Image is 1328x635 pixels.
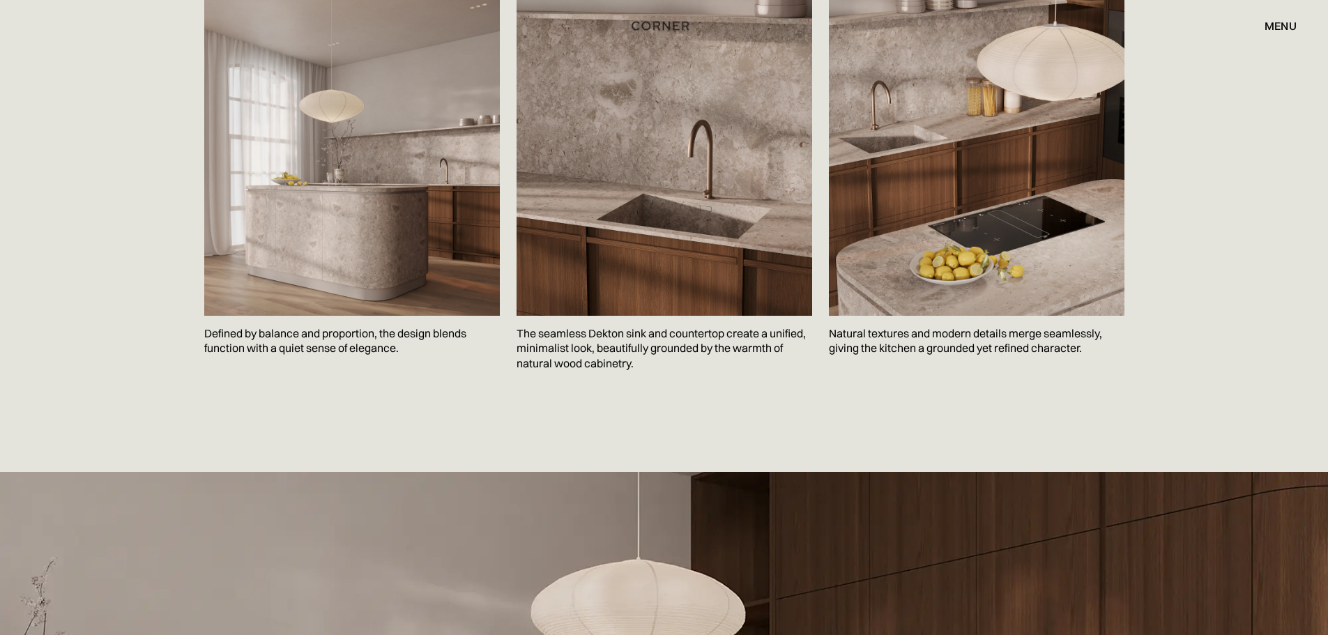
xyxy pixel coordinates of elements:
[204,316,500,367] p: Defined by balance and proportion, the design blends function with a quiet sense of elegance.
[616,17,712,35] a: home
[1251,14,1297,38] div: menu
[517,316,812,382] p: The seamless Dekton sink and countertop create a unified, minimalist look, beautifully grounded b...
[1265,20,1297,31] div: menu
[829,316,1124,367] p: Natural textures and modern details merge seamlessly, giving the kitchen a grounded yet refined c...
